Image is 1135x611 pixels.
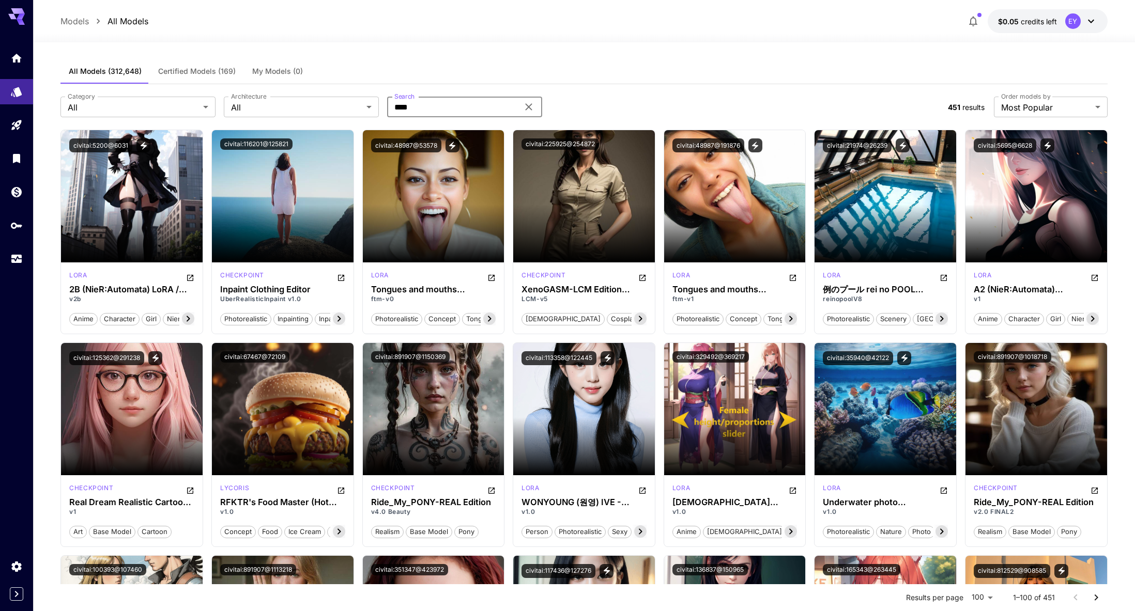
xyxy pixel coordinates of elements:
[70,527,86,537] span: art
[69,497,194,507] h3: Real Dream Realistic Cartoon Edition
[789,483,797,496] button: Open in CivitAI
[823,507,948,516] p: v1.0
[463,314,494,324] span: tongue
[231,101,362,114] span: All
[940,271,948,283] button: Open in CivitAI
[608,527,631,537] span: sexy
[823,285,948,294] div: 例のプール rei no POOL (Remastering / 4 Chilloutmix Edit)
[823,138,892,152] button: civitai:21974@26239
[600,564,613,578] button: View trigger words
[974,285,1099,294] h3: A2 (NieR:Automata) [PERSON_NAME] / YorHA edition
[371,483,415,493] p: checkpoint
[672,483,690,496] div: SD 1.5
[896,138,910,152] button: View trigger words
[823,527,873,537] span: photorealistic
[555,527,605,537] span: photorealistic
[672,483,690,493] p: lora
[68,92,95,101] label: Category
[10,52,23,65] div: Home
[142,312,161,325] button: girl
[186,483,194,496] button: Open in CivitAI
[69,525,87,538] button: art
[897,351,911,365] button: View trigger words
[908,525,935,538] button: photo
[220,564,296,575] button: civitai:891907@1113218
[220,483,249,493] p: lycoris
[372,314,422,324] span: photorealistic
[876,312,911,325] button: scenery
[371,483,415,496] div: Pony
[522,564,595,578] button: civitai:117436@127276
[672,294,797,304] p: ftm-v1
[1047,314,1065,324] span: girl
[371,525,404,538] button: realism
[425,314,459,324] span: concept
[607,312,641,325] button: cosplay
[974,271,991,283] div: SD 1.5
[522,271,565,283] div: SD 1.5 LCM
[60,15,89,27] a: Models
[1005,314,1044,324] span: character
[337,483,345,496] button: Open in CivitAI
[638,271,647,283] button: Open in CivitAI
[522,271,565,280] p: checkpoint
[220,497,345,507] h3: RFKTR's Food Master (Hot Foods Edition)
[258,527,282,537] span: food
[89,525,135,538] button: base model
[371,285,496,294] h3: Tongues and mouths ([PERSON_NAME] Edition)
[998,16,1057,27] div: $0.0481
[638,483,647,496] button: Open in CivitAI
[1004,312,1044,325] button: character
[163,314,216,324] span: nier automata
[823,271,840,280] p: lora
[789,271,797,283] button: Open in CivitAI
[974,527,1006,537] span: realism
[1021,17,1057,26] span: credits left
[1001,101,1091,114] span: Most Popular
[974,271,991,280] p: lora
[1013,592,1055,603] p: 1–100 of 451
[69,564,146,575] button: civitai:100393@107460
[748,138,762,152] button: View trigger words
[672,271,690,280] p: lora
[371,271,389,280] p: lora
[823,294,948,304] p: reinopoolV8
[601,351,615,365] button: View trigger words
[10,119,23,132] div: Playground
[258,525,282,538] button: food
[273,312,313,325] button: inpainting
[1040,138,1054,152] button: View trigger words
[909,527,934,537] span: photo
[913,312,990,325] button: [GEOGRAPHIC_DATA]
[372,527,403,537] span: realism
[522,527,552,537] span: person
[60,15,148,27] nav: breadcrumb
[974,312,1002,325] button: anime
[672,497,797,507] div: Female Height/Proportions Slider LECO (Shortstackedition)
[406,527,452,537] span: base model
[69,285,194,294] h3: 2B (NieR:Automata) LoRA / YorHA edition
[672,507,797,516] p: v1.0
[823,351,893,365] button: civitai:35940@42122
[274,314,312,324] span: inpainting
[1057,525,1081,538] button: pony
[726,312,761,325] button: concept
[10,587,23,601] div: Expand sidebar
[220,312,271,325] button: photorealistic
[1054,564,1068,578] button: View trigger words
[726,314,761,324] span: concept
[284,525,325,538] button: ice cream
[186,271,194,283] button: Open in CivitAI
[455,527,478,537] span: pony
[823,483,840,493] p: lora
[406,525,452,538] button: base model
[221,527,255,537] span: concept
[69,312,98,325] button: anime
[487,271,496,283] button: Open in CivitAI
[522,314,604,324] span: [DEMOGRAPHIC_DATA]
[913,314,990,324] span: [GEOGRAPHIC_DATA]
[974,525,1006,538] button: realism
[327,525,358,538] button: burger
[142,314,160,324] span: girl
